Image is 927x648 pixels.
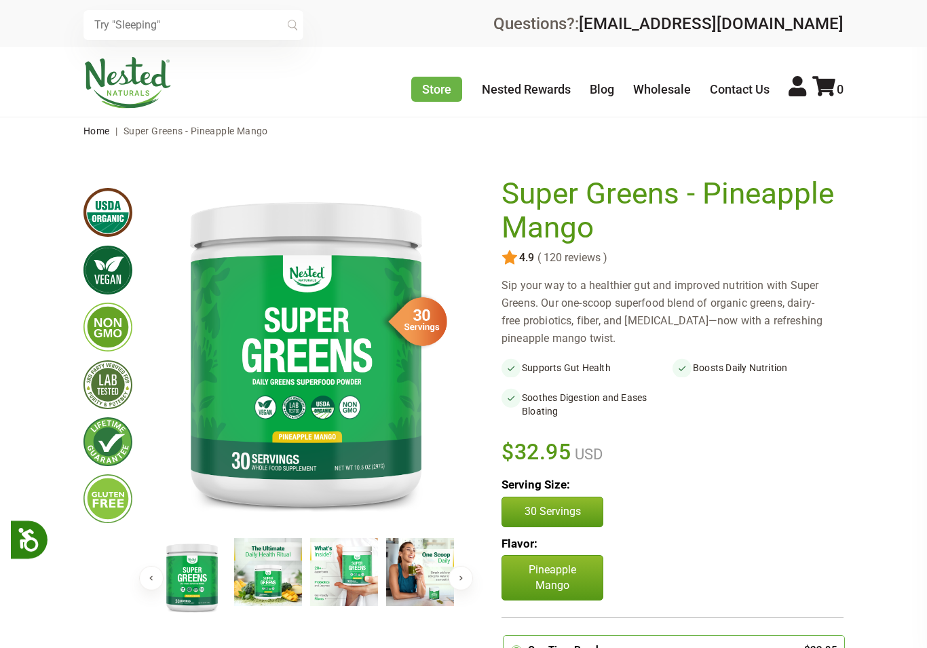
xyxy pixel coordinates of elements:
span: 0 [837,82,844,96]
h1: Super Greens - Pineapple Mango [502,177,837,244]
div: Questions?: [493,16,844,32]
img: sg-servings-30.png [379,292,447,351]
a: Blog [590,82,614,96]
button: 30 Servings [502,497,603,527]
a: [EMAIL_ADDRESS][DOMAIN_NAME] [579,14,844,33]
img: Super Greens - Pineapple Mango [234,538,302,606]
img: star.svg [502,250,518,266]
a: 0 [812,82,844,96]
li: Soothes Digestion and Eases Bloating [502,388,673,421]
img: thirdpartytested [83,360,132,409]
img: glutenfree [83,474,132,523]
img: lifetimeguarantee [83,417,132,466]
input: Try "Sleeping" [83,10,303,40]
span: ( 120 reviews ) [534,252,607,264]
button: Previous [139,566,164,590]
li: Boosts Daily Nutrition [673,358,844,377]
nav: breadcrumbs [83,117,844,145]
img: Nested Naturals [83,57,172,109]
img: usdaorganic [83,188,132,237]
img: Super Greens - Pineapple Mango [386,538,454,606]
span: | [112,126,121,136]
img: vegan [83,246,132,294]
span: USD [571,446,603,463]
a: Store [411,77,462,102]
b: Serving Size: [502,478,570,491]
p: Pineapple Mango [502,555,603,601]
p: 30 Servings [516,504,589,519]
img: gmofree [83,303,132,351]
b: Flavor: [502,537,537,550]
a: Home [83,126,110,136]
span: Super Greens - Pineapple Mango [124,126,268,136]
button: Next [449,566,473,590]
div: Sip your way to a healthier gut and improved nutrition with Super Greens. Our one-scoop superfood... [502,277,844,347]
span: 4.9 [518,252,534,264]
img: Super Greens - Pineapple Mango [310,538,378,606]
a: Contact Us [710,82,770,96]
img: Super Greens - Pineapple Mango [158,538,226,616]
a: Wholesale [633,82,691,96]
li: Supports Gut Health [502,358,673,377]
span: $32.95 [502,437,571,467]
img: Super Greens - Pineapple Mango [154,177,458,527]
a: Nested Rewards [482,82,571,96]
